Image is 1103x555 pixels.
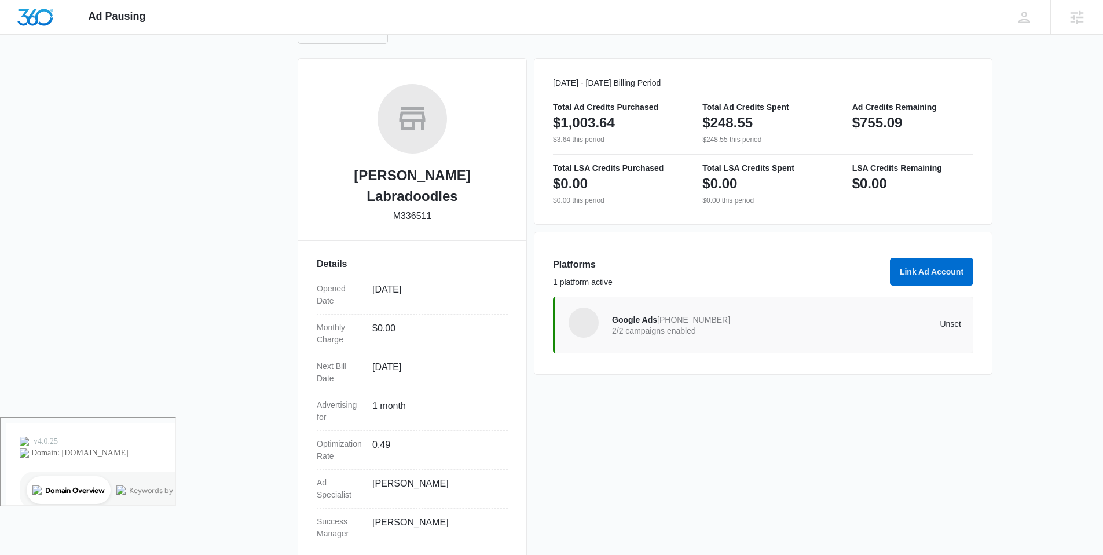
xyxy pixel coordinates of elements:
a: Google AdsGoogle Ads[PHONE_NUMBER]2/2 campaigns enabledUnset [553,297,973,353]
h3: Platforms [553,258,883,272]
p: $0.00 [852,174,887,193]
dt: Optimization Rate [317,438,363,462]
dd: [DATE] [372,360,499,385]
span: [PHONE_NUMBER] [657,315,730,324]
dd: 1 month [372,399,499,423]
img: tab_domain_overview_orange.svg [31,67,41,76]
dd: [PERSON_NAME] [372,516,499,540]
p: $0.00 this period [702,195,823,206]
a: Go to Dashboard [298,25,395,35]
p: Total Ad Credits Spent [702,103,823,111]
p: LSA Credits Remaining [852,164,973,172]
img: logo_orange.svg [19,19,28,28]
dt: Advertising for [317,399,363,423]
div: Advertising for1 month [317,392,508,431]
dd: [PERSON_NAME] [372,477,499,501]
div: Success Manager[PERSON_NAME] [317,509,508,547]
dt: Ad Specialist [317,477,363,501]
p: 1 platform active [553,276,883,289]
p: $248.55 [702,114,753,132]
dd: 0.49 [372,438,499,462]
p: $3.64 this period [553,134,674,145]
div: Domain: [DOMAIN_NAME] [30,30,127,39]
h3: Details [317,257,508,271]
p: $0.00 [702,174,737,193]
p: $755.09 [852,114,903,132]
div: Optimization Rate0.49 [317,431,508,470]
dt: Success Manager [317,516,363,540]
span: Google Ads [612,315,657,324]
p: Total LSA Credits Spent [702,164,823,172]
p: Ad Credits Remaining [852,103,973,111]
dt: Opened Date [317,283,363,307]
p: Total Ad Credits Purchased [553,103,674,111]
img: Google Ads [575,314,592,331]
dt: Next Bill Date [317,360,363,385]
div: Ad Specialist[PERSON_NAME] [317,470,508,509]
dd: $0.00 [372,322,499,346]
dt: Monthly Charge [317,322,363,346]
img: website_grey.svg [19,30,28,39]
p: Total LSA Credits Purchased [553,164,674,172]
dd: [DATE] [372,283,499,307]
div: v 4.0.25 [32,19,57,28]
p: [DATE] - [DATE] Billing Period [553,77,973,89]
p: M336511 [393,209,432,223]
span: Ad Pausing [89,10,146,23]
div: Next Bill Date[DATE] [317,353,508,392]
div: Keywords by Traffic [128,68,195,76]
p: $0.00 [553,174,588,193]
h2: [PERSON_NAME] Labradoodles [317,165,508,207]
div: Opened Date[DATE] [317,276,508,315]
button: Link Ad Account [890,258,973,286]
p: 2/2 campaigns enabled [612,327,787,335]
div: Monthly Charge$0.00 [317,315,508,353]
img: tab_keywords_by_traffic_grey.svg [115,67,124,76]
p: $248.55 this period [702,134,823,145]
p: $1,003.64 [553,114,615,132]
p: $0.00 this period [553,195,674,206]
p: Unset [787,320,962,328]
div: Domain Overview [44,68,104,76]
